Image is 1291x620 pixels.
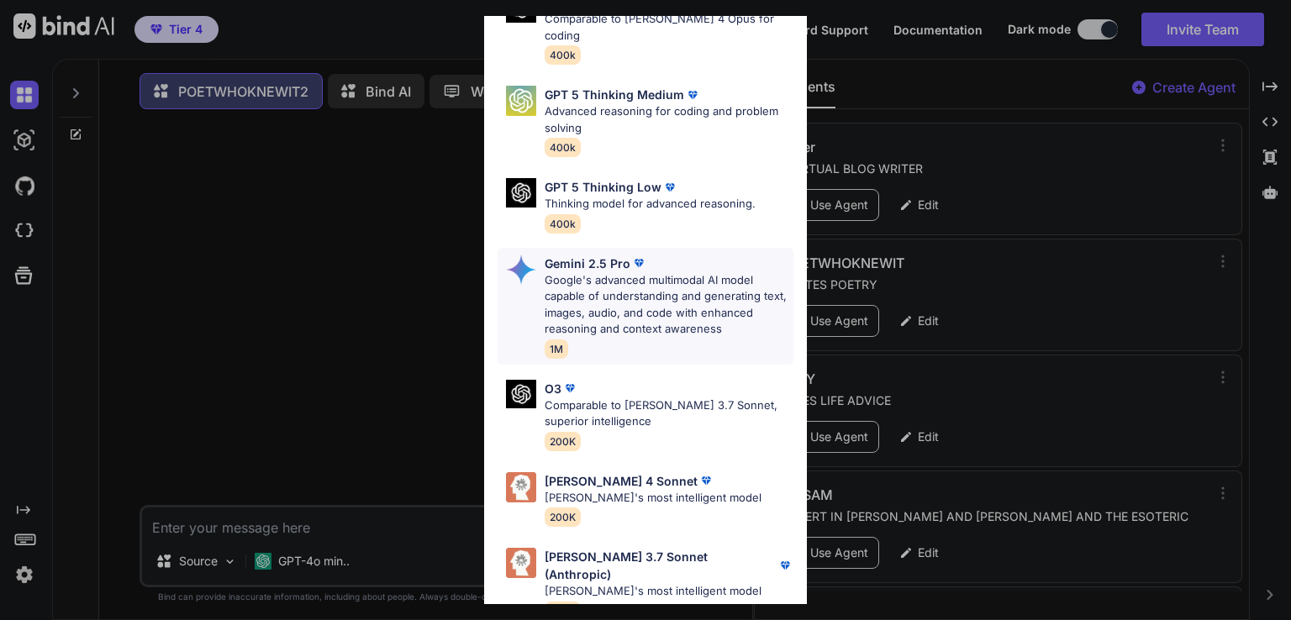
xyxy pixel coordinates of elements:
[545,214,581,234] span: 400k
[545,255,630,272] p: Gemini 2.5 Pro
[545,178,661,196] p: GPT 5 Thinking Low
[545,583,793,600] p: [PERSON_NAME]'s most intelligent model
[506,472,536,502] img: Pick Models
[545,507,581,527] span: 200K
[506,380,536,409] img: Pick Models
[545,380,561,397] p: O3
[545,432,581,451] span: 200K
[661,179,678,196] img: premium
[561,380,578,397] img: premium
[630,255,647,271] img: premium
[684,87,701,103] img: premium
[545,472,698,490] p: [PERSON_NAME] 4 Sonnet
[545,86,684,103] p: GPT 5 Thinking Medium
[545,11,793,44] p: Comparable to [PERSON_NAME] 4 Opus for coding
[698,472,714,489] img: premium
[545,138,581,157] span: 400k
[506,255,536,285] img: Pick Models
[545,196,756,213] p: Thinking model for advanced reasoning.
[506,86,536,116] img: Pick Models
[545,339,568,359] span: 1M
[545,490,761,507] p: [PERSON_NAME]'s most intelligent model
[506,178,536,208] img: Pick Models
[545,272,793,338] p: Google's advanced multimodal AI model capable of understanding and generating text, images, audio...
[545,397,793,430] p: Comparable to [PERSON_NAME] 3.7 Sonnet, superior intelligence
[777,557,793,574] img: premium
[545,103,793,136] p: Advanced reasoning for coding and problem solving
[545,548,777,583] p: [PERSON_NAME] 3.7 Sonnet (Anthropic)
[545,45,581,65] span: 400k
[506,548,536,578] img: Pick Models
